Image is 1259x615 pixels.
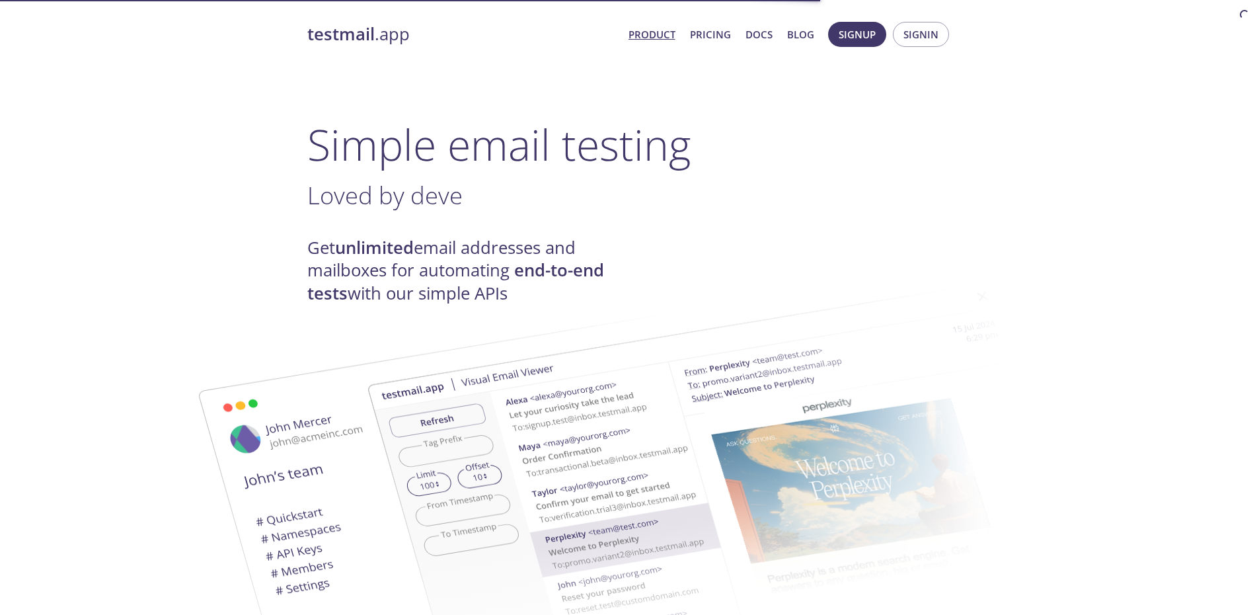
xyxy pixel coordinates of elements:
[745,26,773,43] a: Docs
[307,237,630,305] h4: Get email addresses and mailboxes for automating with our simple APIs
[893,22,949,47] button: Signin
[690,26,731,43] a: Pricing
[787,26,814,43] a: Blog
[839,26,876,43] span: Signup
[307,23,618,46] a: testmail.app
[335,236,414,259] strong: unlimited
[307,22,375,46] strong: testmail
[307,259,604,304] strong: end-to-end tests
[629,26,675,43] a: Product
[307,179,463,212] span: Loved by deve
[903,26,938,43] span: Signin
[307,119,952,170] h1: Simple email testing
[828,22,886,47] button: Signup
